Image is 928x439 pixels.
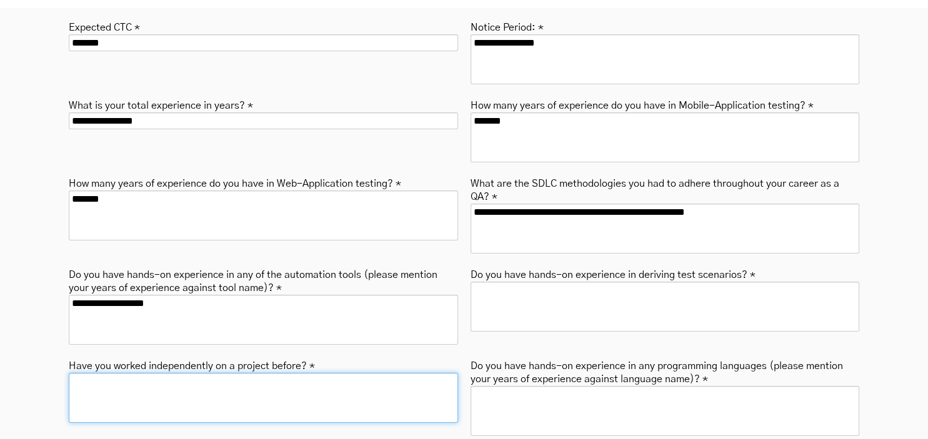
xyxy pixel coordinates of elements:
[69,18,140,34] label: Expected CTC *
[69,174,401,190] label: How many years of experience do you have in Web-Application testing? *
[471,18,544,34] label: Notice Period: *
[69,96,253,112] label: What is your total experience in years? *
[471,174,860,204] label: What are the SDLC methodologies you had to adhere throughout your career as a QA? *
[471,357,860,386] label: Do you have hands-on experience in any programming languages (please mention your years of experi...
[471,265,756,282] label: Do you have hands-on experience in deriving test scenarios? *
[471,96,814,112] label: How many years of experience do you have in Mobile-Application testing? *
[69,357,315,373] label: Have you worked independently on a project before? *
[69,265,458,295] label: Do you have hands-on experience in any of the automation tools (please mention your years of expe...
